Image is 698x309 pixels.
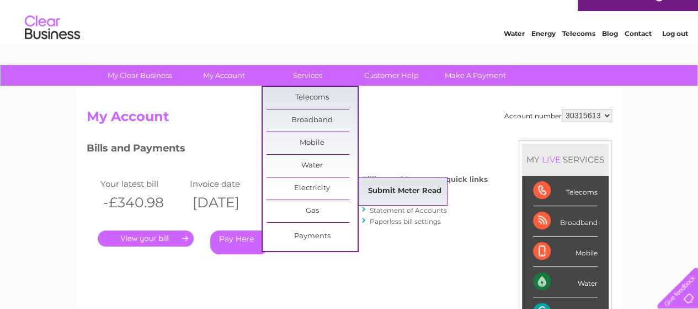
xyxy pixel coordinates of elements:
[24,29,81,62] img: logo.png
[370,206,447,214] a: Statement of Accounts
[531,47,556,55] a: Energy
[562,47,595,55] a: Telecoms
[533,206,598,237] div: Broadband
[87,140,488,160] h3: Bills and Payments
[533,267,598,297] div: Water
[504,47,525,55] a: Water
[490,6,566,19] a: 0333 014 3131
[540,154,563,165] div: LIVE
[262,65,353,86] a: Services
[346,65,437,86] a: Customer Help
[98,231,194,247] a: .
[89,6,610,54] div: Clear Business is a trading name of Verastar Limited (registered in [GEOGRAPHIC_DATA] No. 3667643...
[98,191,188,214] th: -£340.98
[533,176,598,206] div: Telecoms
[370,217,441,226] a: Paperless bill settings
[602,47,618,55] a: Blog
[267,200,358,222] a: Gas
[267,226,358,248] a: Payments
[504,109,612,122] div: Account number
[98,176,188,191] td: Your latest bill
[94,65,185,86] a: My Clear Business
[210,231,268,254] a: Pay Here
[87,109,612,130] h2: My Account
[662,47,688,55] a: Log out
[267,87,358,109] a: Telecoms
[267,132,358,154] a: Mobile
[533,237,598,267] div: Mobile
[359,180,450,202] a: Submit Meter Read
[625,47,652,55] a: Contact
[178,65,269,86] a: My Account
[267,155,358,177] a: Water
[362,175,488,184] h4: Billing and Payments quick links
[430,65,521,86] a: Make A Payment
[267,109,358,132] a: Broadband
[187,191,277,214] th: [DATE]
[187,176,277,191] td: Invoice date
[522,144,609,175] div: MY SERVICES
[267,177,358,200] a: Electricity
